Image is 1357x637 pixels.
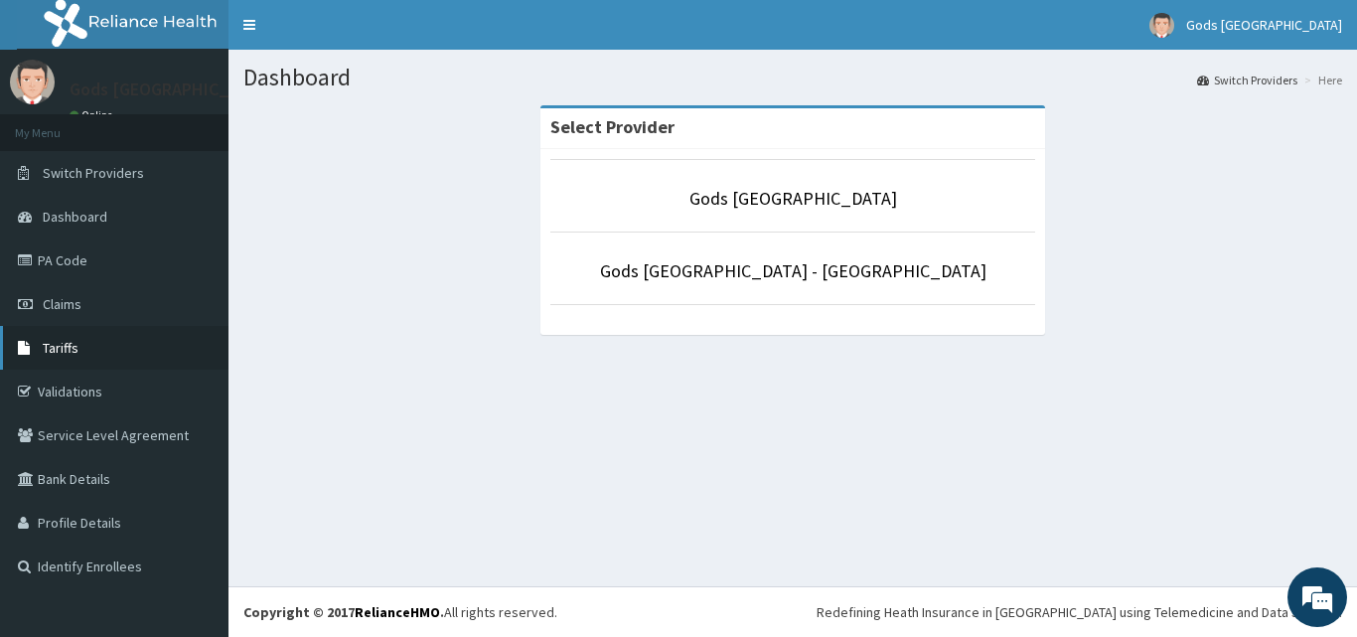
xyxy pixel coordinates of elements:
a: Online [70,108,117,122]
a: RelianceHMO [355,603,440,621]
li: Here [1299,72,1342,88]
h1: Dashboard [243,65,1342,90]
div: Redefining Heath Insurance in [GEOGRAPHIC_DATA] using Telemedicine and Data Science! [817,602,1342,622]
span: Switch Providers [43,164,144,182]
a: Gods [GEOGRAPHIC_DATA] [689,187,897,210]
span: Claims [43,295,81,313]
footer: All rights reserved. [228,586,1357,637]
a: Switch Providers [1197,72,1297,88]
strong: Select Provider [550,115,675,138]
a: Gods [GEOGRAPHIC_DATA] - [GEOGRAPHIC_DATA] [600,259,986,282]
span: Dashboard [43,208,107,226]
span: Tariffs [43,339,78,357]
strong: Copyright © 2017 . [243,603,444,621]
p: Gods [GEOGRAPHIC_DATA] [70,80,276,98]
img: User Image [1149,13,1174,38]
img: User Image [10,60,55,104]
span: Gods [GEOGRAPHIC_DATA] [1186,16,1342,34]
